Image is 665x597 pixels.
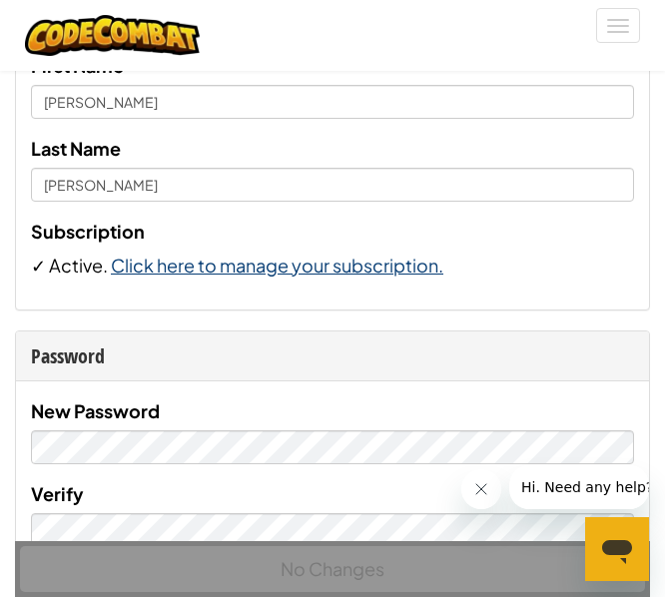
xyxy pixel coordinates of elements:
iframe: Button to launch messaging window [585,517,649,581]
span: . [103,254,111,277]
label: Verify [31,479,84,508]
span: ✓ [31,254,49,277]
img: CodeCombat logo [25,15,200,56]
iframe: Message from company [509,465,649,509]
label: New Password [31,396,160,425]
iframe: Close message [461,469,501,509]
span: Active [49,254,103,277]
span: Hi. Need any help? [12,14,144,30]
div: Password [31,341,634,370]
label: Last Name [31,134,121,163]
label: Subscription [31,217,145,246]
a: Click here to manage your subscription. [111,254,443,277]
